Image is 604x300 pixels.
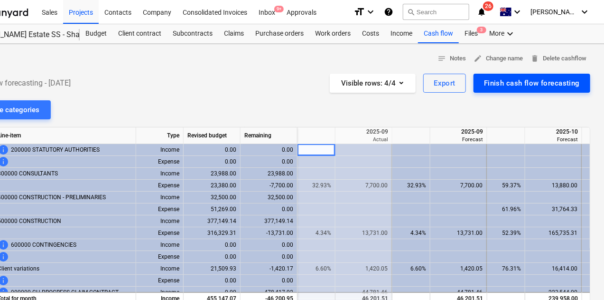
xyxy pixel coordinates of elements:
div: -478,417.92 [241,287,297,299]
div: 0.00 [184,156,241,168]
div: 0.00 [184,275,241,287]
div: Work orders [309,24,356,43]
i: keyboard_arrow_down [511,6,523,18]
div: Finish cash flow forecasting [484,77,580,89]
div: 0.00 [241,275,297,287]
div: 23,988.00 [184,168,241,180]
div: 13,731.00 [339,227,388,239]
div: 61.96% [491,203,521,215]
div: Forecast [434,136,483,143]
i: format_size [353,6,365,18]
div: Actual [339,136,388,143]
div: Income [136,168,184,180]
div: Type [136,127,184,144]
div: 377,149.14 [241,215,297,227]
a: Costs [356,24,385,43]
div: 0.00 [241,144,297,156]
div: 223,544.00 [529,287,577,299]
span: search [407,8,415,16]
div: Expense [136,156,184,168]
span: 600000 CONTINGENCIES [11,239,76,251]
div: Expense [136,180,184,192]
div: -13,731.00 [241,227,297,239]
button: Finish cash flow forecasting [474,74,590,93]
i: keyboard_arrow_down [579,6,590,18]
button: Visible rows:4/4 [330,74,416,93]
div: 1,420.05 [339,263,388,275]
iframe: Chat Widget [557,254,604,300]
a: Cash flow [418,24,459,43]
div: 6.60% [396,263,426,275]
div: More [483,24,521,43]
div: 165,735.31 [529,227,577,239]
div: 0.00 [184,287,241,299]
button: Delete cashflow [527,51,590,66]
div: 7,700.00 [434,180,483,192]
div: Remaining [241,127,297,144]
div: Income [136,192,184,203]
div: Income [136,287,184,299]
div: 76.31% [491,263,521,275]
div: 316,329.31 [184,227,241,239]
div: 0.00 [184,144,241,156]
div: 21,509.93 [184,263,241,275]
div: 4.34% [301,227,331,239]
div: 32.93% [301,180,331,192]
span: Change name [474,53,523,64]
a: Subcontracts [167,24,218,43]
div: 0.00 [184,239,241,251]
div: 0.00 [241,156,297,168]
button: Notes [434,51,470,66]
span: 200000 STATUTORY AUTHORITIES [11,144,100,156]
div: 2025-10 [529,127,578,136]
div: 32,500.00 [241,192,297,203]
div: Income [136,239,184,251]
span: edit [474,54,482,63]
div: Income [136,263,184,275]
div: 52.39% [491,227,521,239]
i: keyboard_arrow_down [504,28,516,39]
button: Export [423,74,466,93]
div: 13,731.00 [434,227,483,239]
div: 31,764.33 [529,203,577,215]
button: Search [403,4,469,20]
a: Client contract [112,24,167,43]
div: Expense [136,251,184,263]
div: 51,269.00 [184,203,241,215]
a: Income [385,24,418,43]
i: keyboard_arrow_down [365,6,376,18]
div: 7,700.00 [339,180,388,192]
span: notes [437,54,446,63]
div: Expense [136,227,184,239]
div: 0.00 [241,203,297,215]
div: 0.00 [184,251,241,263]
div: Income [136,144,184,156]
i: Knowledge base [384,6,393,18]
button: Change name [470,51,527,66]
div: Expense [136,275,184,287]
span: 9+ [274,6,284,12]
div: 23,988.00 [241,168,297,180]
a: Files3 [459,24,483,43]
div: 16,414.00 [529,263,577,275]
div: 2025-09 [434,127,483,136]
div: Revised budget [184,127,241,144]
span: Notes [437,53,466,64]
div: 0.00 [241,251,297,263]
i: notifications [477,6,486,18]
div: 0.00 [241,239,297,251]
div: Forecast [529,136,578,143]
span: delete [530,54,539,63]
div: 13,880.00 [529,180,577,192]
div: 23,380.00 [184,180,241,192]
div: 377,149.14 [184,215,241,227]
div: 1,420.05 [434,263,483,275]
span: Delete cashflow [530,53,586,64]
div: -7,700.00 [241,180,297,192]
div: Files [459,24,483,43]
div: Claims [218,24,250,43]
